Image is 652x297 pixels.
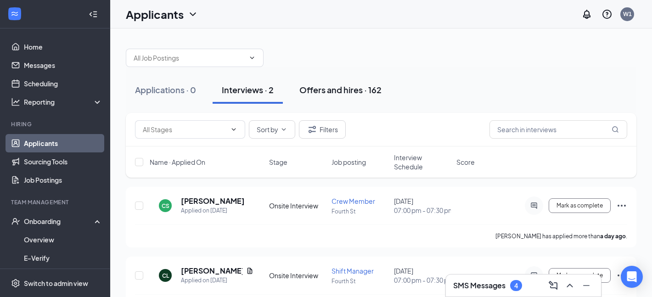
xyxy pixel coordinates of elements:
svg: Ellipses [616,270,627,281]
a: E-Verify [24,249,102,267]
a: Overview [24,230,102,249]
svg: Analysis [11,97,20,106]
p: Fourth St [332,207,388,215]
a: Job Postings [24,171,102,189]
svg: ChevronDown [248,54,256,62]
span: Interview Schedule [394,153,451,171]
span: Score [456,157,475,167]
div: Offers and hires · 162 [299,84,382,95]
svg: MagnifyingGlass [612,126,619,133]
div: Applications · 0 [135,84,196,95]
button: ChevronUp [562,278,577,293]
svg: ChevronUp [564,280,575,291]
span: Mark as complete [556,272,603,279]
svg: Document [246,267,253,275]
svg: WorkstreamLogo [10,9,19,18]
h5: [PERSON_NAME] [181,196,245,206]
div: Onsite Interview [269,201,326,210]
span: Mark as complete [556,202,603,209]
div: Reporting [24,97,103,106]
svg: ChevronDown [187,9,198,20]
span: 07:00 pm - 07:30 pm [394,206,451,215]
button: Mark as complete [549,198,611,213]
svg: ChevronDown [280,126,287,133]
a: Messages [24,56,102,74]
span: Crew Member [332,197,375,205]
div: Applied on [DATE] [181,206,245,215]
svg: Ellipses [616,200,627,211]
div: Interviews · 2 [222,84,274,95]
a: Home [24,38,102,56]
a: Applicants [24,134,102,152]
span: Name · Applied On [150,157,205,167]
div: Hiring [11,120,101,128]
input: Search in interviews [489,120,627,139]
p: [PERSON_NAME] has applied more than . [495,232,627,240]
div: [DATE] [394,196,451,215]
span: Job posting [332,157,366,167]
input: All Job Postings [134,53,245,63]
button: Minimize [579,278,594,293]
span: Sort by [257,126,278,133]
svg: QuestionInfo [601,9,613,20]
button: Mark as complete [549,268,611,283]
a: Onboarding Documents [24,267,102,286]
div: Team Management [11,198,101,206]
a: Scheduling [24,74,102,93]
svg: Collapse [89,10,98,19]
div: Onsite Interview [269,271,326,280]
div: 4 [514,282,518,290]
h5: [PERSON_NAME] [181,266,242,276]
div: CL [162,272,169,280]
span: Shift Manager [332,267,374,275]
svg: UserCheck [11,217,20,226]
svg: Settings [11,279,20,288]
h1: Applicants [126,6,184,22]
svg: ActiveChat [528,202,540,209]
a: Sourcing Tools [24,152,102,171]
div: Open Intercom Messenger [621,266,643,288]
button: Filter Filters [299,120,346,139]
p: Fourth St [332,277,388,285]
svg: Minimize [581,280,592,291]
div: Switch to admin view [24,279,88,288]
svg: ActiveChat [528,272,540,279]
svg: Notifications [581,9,592,20]
button: Sort byChevronDown [249,120,295,139]
button: ComposeMessage [546,278,561,293]
svg: ChevronDown [230,126,237,133]
svg: Filter [307,124,318,135]
input: All Stages [143,124,226,134]
div: W1 [623,10,632,18]
span: 07:00 pm - 07:30 pm [394,275,451,285]
div: Onboarding [24,217,95,226]
div: [DATE] [394,266,451,285]
div: CS [162,202,169,210]
b: a day ago [600,233,626,240]
h3: SMS Messages [453,280,506,291]
div: Applied on [DATE] [181,276,253,285]
svg: ComposeMessage [548,280,559,291]
span: Stage [269,157,287,167]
